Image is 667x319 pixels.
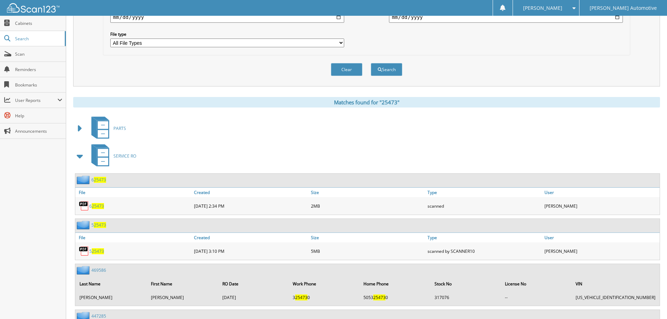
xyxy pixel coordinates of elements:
[192,233,309,242] a: Created
[426,188,543,197] a: Type
[289,292,359,303] td: 3 0
[426,244,543,258] div: scanned by SCANNER10
[91,267,106,273] a: 469586
[15,97,57,103] span: User Reports
[309,199,426,213] div: 2MB
[309,188,426,197] a: Size
[113,125,126,131] span: PARTS
[94,177,106,183] span: 25473
[92,203,104,209] span: 25473
[373,294,385,300] span: 25473
[15,113,62,119] span: Help
[331,63,362,76] button: Clear
[15,51,62,57] span: Scan
[543,188,660,197] a: User
[89,203,104,209] a: 625473
[192,244,309,258] div: [DATE] 3:10 PM
[113,153,136,159] span: SERVICE RO
[309,233,426,242] a: Size
[89,248,104,254] a: 525473
[360,277,430,291] th: Home Phone
[295,294,307,300] span: 25473
[77,266,91,275] img: folder2.png
[543,244,660,258] div: [PERSON_NAME]
[7,3,60,13] img: scan123-logo-white.svg
[431,292,501,303] td: 317076
[360,292,430,303] td: 5053 0
[94,222,106,228] span: 25473
[371,63,402,76] button: Search
[15,36,61,42] span: Search
[15,82,62,88] span: Bookmarks
[590,6,657,10] span: [PERSON_NAME] Automotive
[523,6,562,10] span: [PERSON_NAME]
[389,12,623,23] input: end
[192,199,309,213] div: [DATE] 2:34 PM
[75,233,192,242] a: File
[543,199,660,213] div: [PERSON_NAME]
[632,285,667,319] iframe: Chat Widget
[92,248,104,254] span: 25473
[309,244,426,258] div: 5MB
[77,175,91,184] img: folder2.png
[15,20,62,26] span: Cabinets
[426,199,543,213] div: scanned
[73,97,660,108] div: Matches found for "25473"
[192,188,309,197] a: Created
[87,142,136,170] a: SERVICE RO
[110,31,344,37] label: File type
[572,277,659,291] th: VIN
[15,67,62,72] span: Reminders
[76,277,147,291] th: Last Name
[77,221,91,229] img: folder2.png
[15,128,62,134] span: Announcements
[79,246,89,256] img: PDF.png
[76,292,147,303] td: [PERSON_NAME]
[219,277,289,291] th: RO Date
[501,292,571,303] td: --
[572,292,659,303] td: [US_VEHICLE_IDENTIFICATION_NUMBER]
[91,313,106,319] a: 447285
[79,201,89,211] img: PDF.png
[431,277,501,291] th: Stock No
[91,177,106,183] a: 625473
[543,233,660,242] a: User
[110,12,344,23] input: start
[147,277,218,291] th: First Name
[87,115,126,142] a: PARTS
[219,292,289,303] td: [DATE]
[289,277,359,291] th: Work Phone
[147,292,218,303] td: [PERSON_NAME]
[426,233,543,242] a: Type
[501,277,571,291] th: License No
[91,222,106,228] a: 525473
[75,188,192,197] a: File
